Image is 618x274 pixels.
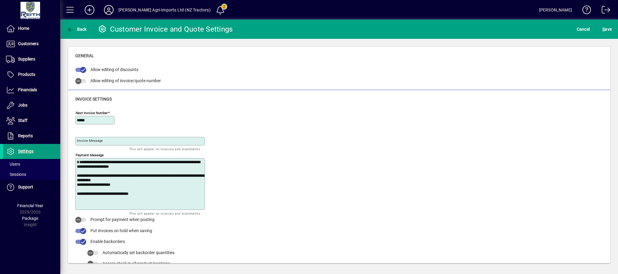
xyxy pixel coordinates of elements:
[577,24,590,34] span: Cancel
[3,169,60,179] a: Sessions
[3,129,60,144] a: Reports
[18,149,33,154] span: Settings
[102,261,170,266] span: Assess stock in all product locations
[22,216,38,221] span: Package
[601,24,613,35] button: Save
[3,52,60,67] a: Suppliers
[602,24,612,34] span: ave
[539,5,572,15] div: [PERSON_NAME]
[18,103,27,107] span: Jobs
[90,67,138,72] span: Allow editing of discounts
[18,87,37,92] span: Financials
[76,153,104,157] mat-label: Payment Message
[18,41,39,46] span: Customers
[6,162,20,167] span: Users
[76,111,108,115] mat-label: Next invoice number
[18,185,33,189] span: Support
[65,24,88,35] button: Back
[3,83,60,98] a: Financials
[602,27,605,32] span: S
[3,159,60,169] a: Users
[575,24,591,35] button: Cancel
[18,133,33,138] span: Reports
[3,21,60,36] a: Home
[60,24,93,35] app-page-header-button: Back
[75,97,112,101] span: Invoice settings
[75,53,94,58] span: General
[18,118,27,123] span: Staff
[77,139,103,143] mat-label: Invoice Message
[98,24,233,34] div: Customer Invoice and Quote Settings
[6,172,26,177] span: Sessions
[3,98,60,113] a: Jobs
[90,78,161,83] span: Allow editing of invoice/quote number
[67,27,87,32] span: Back
[18,57,35,61] span: Suppliers
[17,203,43,208] span: Financial Year
[80,5,99,15] button: Add
[102,250,174,255] span: Automatically set backorder quantities
[99,5,118,15] button: Profile
[3,36,60,51] a: Customers
[90,228,152,233] span: Put invoices on hold when saving
[90,239,125,244] span: Enable backorders
[578,1,591,21] a: Knowledge Base
[3,113,60,128] a: Staff
[18,72,35,77] span: Products
[118,5,211,15] div: [PERSON_NAME] Agri-Imports Ltd (NZ Tractors)
[90,217,155,222] span: Prompt for payment when posting
[3,67,60,82] a: Products
[129,145,200,152] mat-hint: This will appear on invoices and statements
[3,180,60,195] a: Support
[18,26,29,31] span: Home
[129,210,200,217] mat-hint: This will appear on invoices and statements
[597,1,610,21] a: Logout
